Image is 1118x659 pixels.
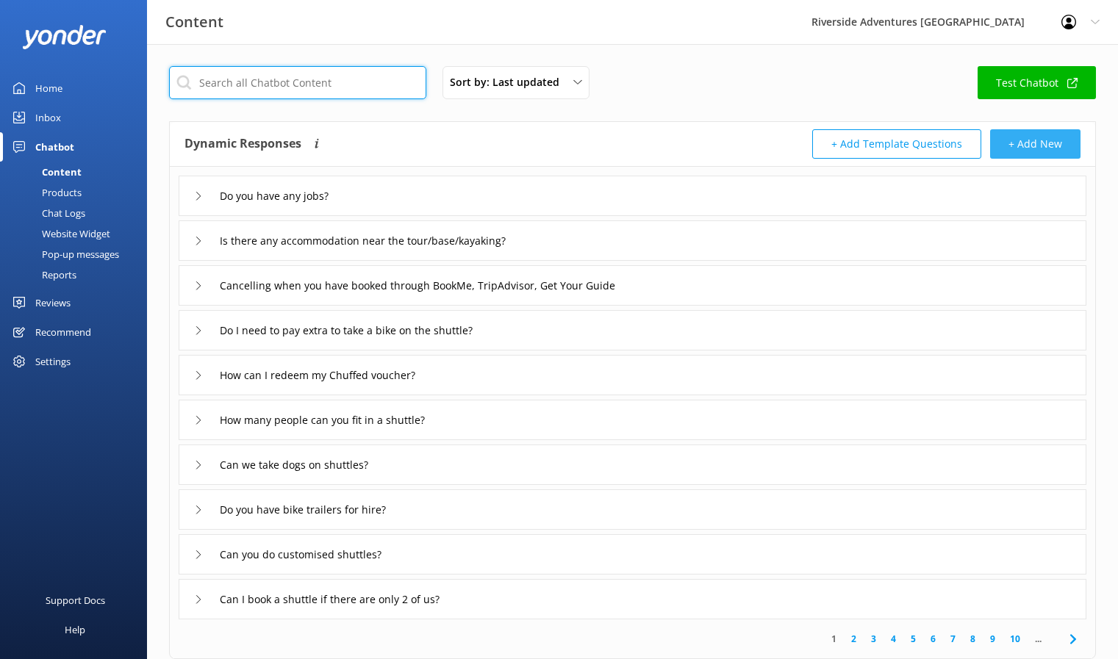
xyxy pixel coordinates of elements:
[165,10,223,34] h3: Content
[169,66,426,99] input: Search all Chatbot Content
[923,632,943,646] a: 6
[844,632,864,646] a: 2
[35,347,71,376] div: Settings
[9,264,147,285] a: Reports
[9,162,147,182] a: Content
[864,632,884,646] a: 3
[35,73,62,103] div: Home
[9,182,82,203] div: Products
[812,129,981,159] button: + Add Template Questions
[978,66,1096,99] a: Test Chatbot
[35,288,71,317] div: Reviews
[9,244,147,264] a: Pop-up messages
[9,223,147,244] a: Website Widget
[9,223,110,244] div: Website Widget
[903,632,923,646] a: 5
[9,203,147,223] a: Chat Logs
[35,103,61,132] div: Inbox
[963,632,983,646] a: 8
[990,129,1081,159] button: + Add New
[983,632,1003,646] a: 9
[884,632,903,646] a: 4
[450,74,568,90] span: Sort by: Last updated
[22,25,107,49] img: yonder-white-logo.png
[9,264,76,285] div: Reports
[35,132,74,162] div: Chatbot
[46,586,105,615] div: Support Docs
[35,317,91,347] div: Recommend
[65,615,85,644] div: Help
[1028,632,1049,646] span: ...
[943,632,963,646] a: 7
[824,632,844,646] a: 1
[9,244,119,264] div: Pop-up messages
[9,203,85,223] div: Chat Logs
[1003,632,1028,646] a: 10
[9,182,147,203] a: Products
[184,129,301,159] h4: Dynamic Responses
[9,162,82,182] div: Content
